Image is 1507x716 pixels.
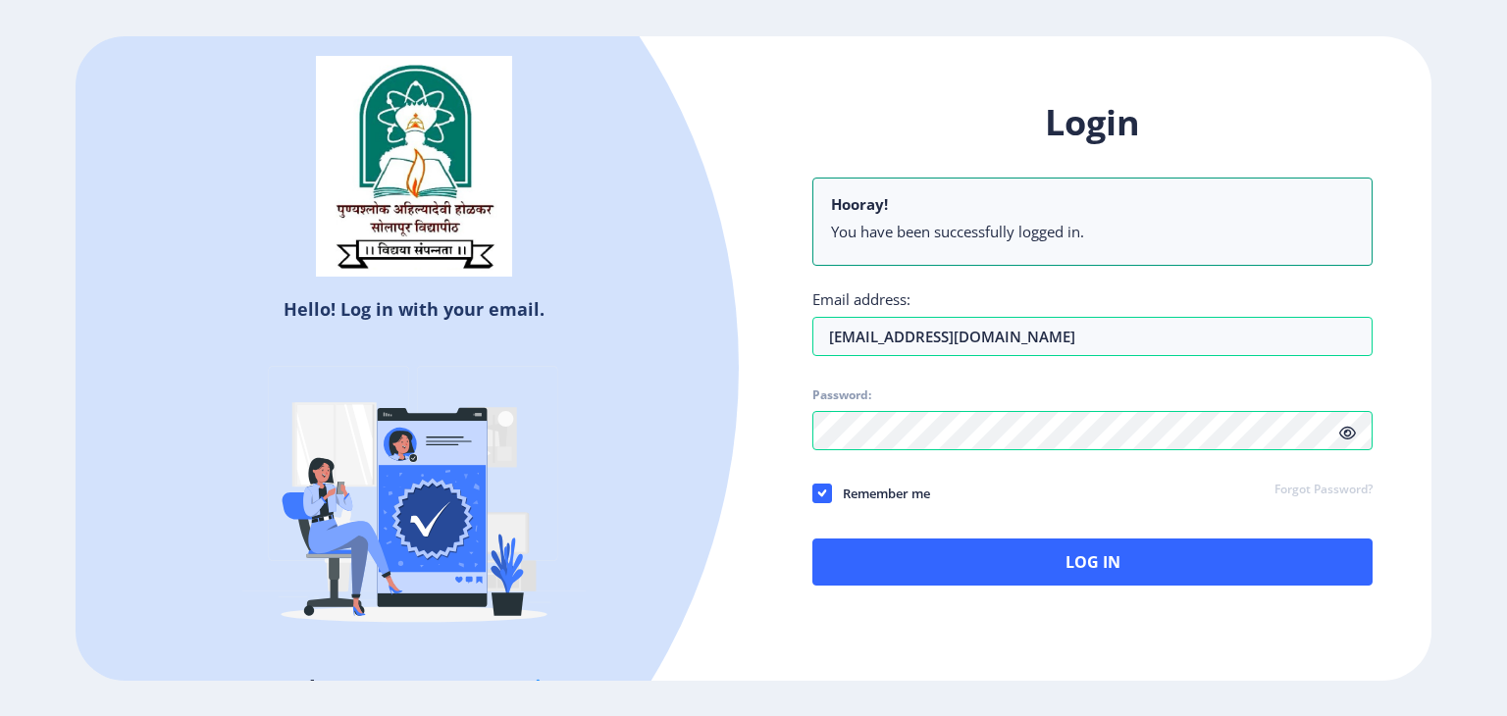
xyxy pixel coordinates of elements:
[812,317,1373,356] input: Email address
[812,289,910,309] label: Email address:
[242,329,586,672] img: Verified-rafiki.svg
[831,194,888,214] b: Hooray!
[831,222,1354,241] li: You have been successfully logged in.
[90,672,739,703] h5: Don't have an account?
[1274,482,1373,499] a: Forgot Password?
[812,387,871,403] label: Password:
[812,538,1373,586] button: Log In
[832,482,930,505] span: Remember me
[495,673,585,702] a: Register
[812,99,1373,146] h1: Login
[316,56,512,278] img: sulogo.png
